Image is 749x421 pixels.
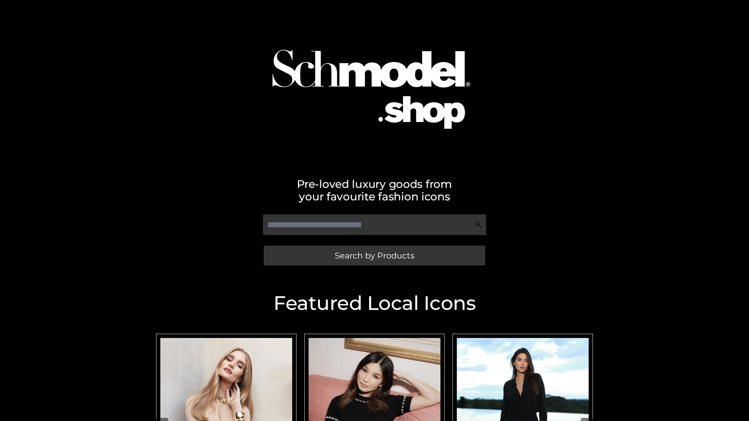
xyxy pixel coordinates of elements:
span: Search by Products [335,251,414,260]
img: Search Icon [474,221,482,228]
h2: Featured Local Icons​ [152,294,597,313]
a: Search by Products [264,246,485,265]
h2: Pre-loved luxury goods from your favourite fashion icons [152,178,597,203]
